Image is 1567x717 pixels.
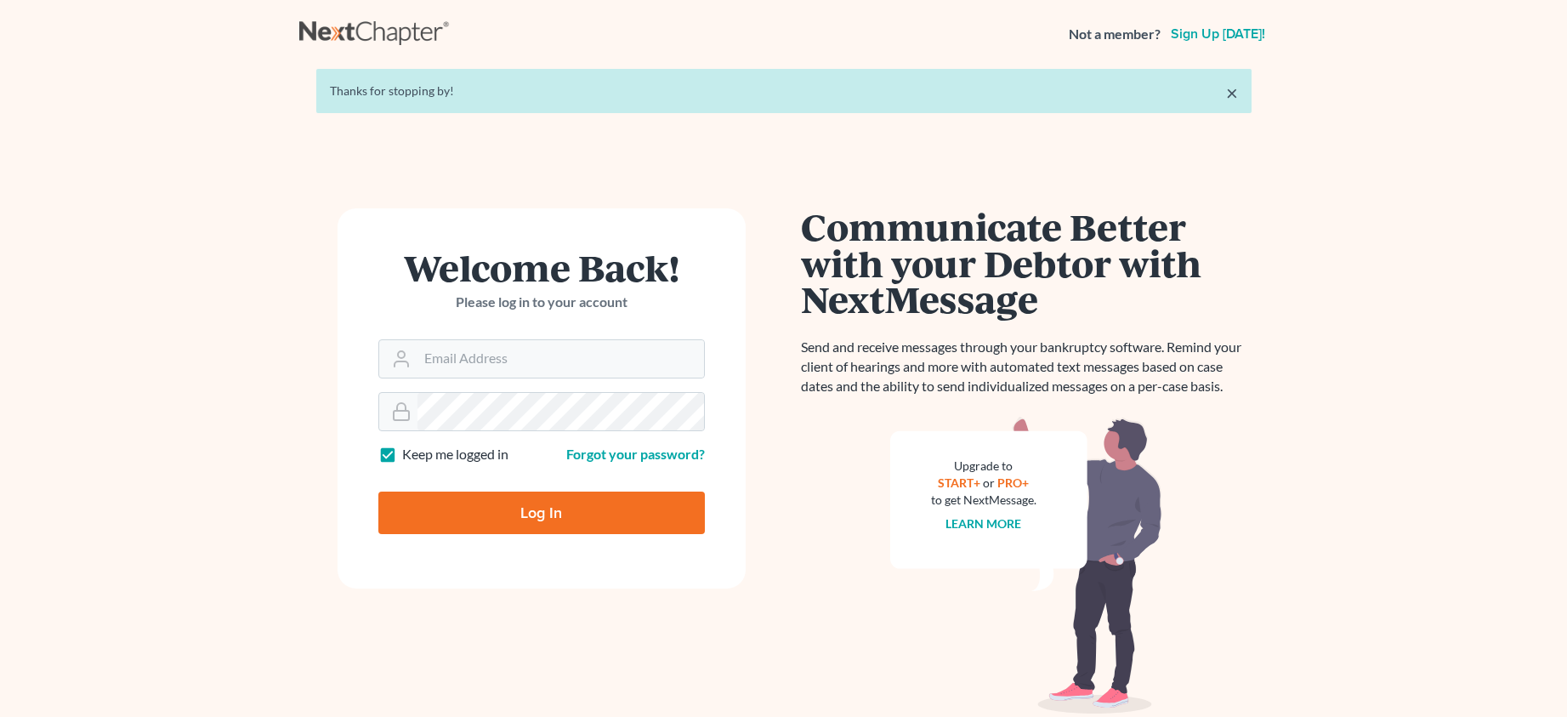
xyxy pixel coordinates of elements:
[1069,25,1161,44] strong: Not a member?
[1226,83,1238,103] a: ×
[1167,27,1269,41] a: Sign up [DATE]!
[378,293,705,312] p: Please log in to your account
[330,83,1238,100] div: Thanks for stopping by!
[378,249,705,286] h1: Welcome Back!
[931,492,1036,509] div: to get NextMessage.
[931,458,1036,475] div: Upgrade to
[402,445,508,464] label: Keep me logged in
[997,475,1029,490] a: PRO+
[938,475,980,490] a: START+
[890,417,1162,714] img: nextmessage_bg-59042aed3d76b12b5cd301f8e5b87938c9018125f34e5fa2b7a6b67550977c72.svg
[801,208,1252,317] h1: Communicate Better with your Debtor with NextMessage
[801,338,1252,396] p: Send and receive messages through your bankruptcy software. Remind your client of hearings and mo...
[417,340,704,378] input: Email Address
[378,492,705,534] input: Log In
[566,446,705,462] a: Forgot your password?
[983,475,995,490] span: or
[945,516,1021,531] a: Learn more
